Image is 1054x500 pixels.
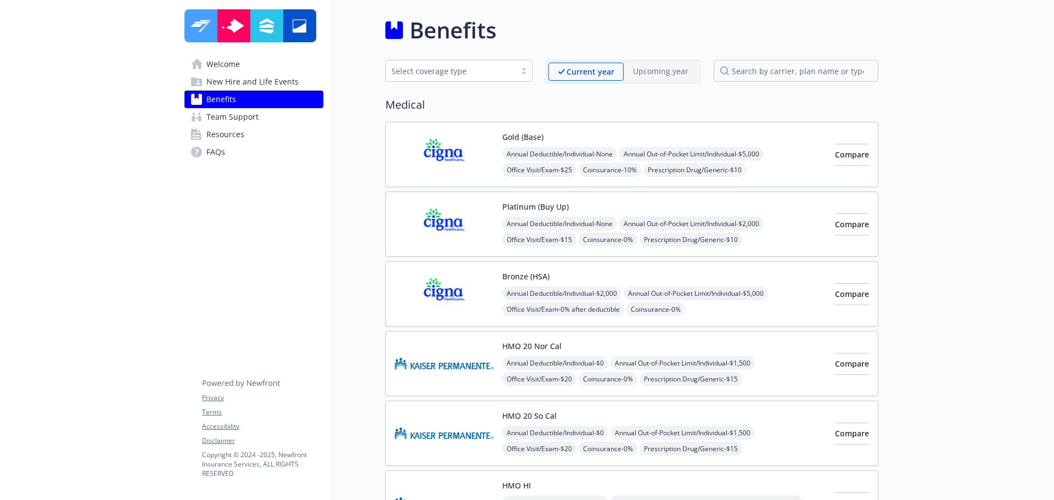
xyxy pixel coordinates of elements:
span: Office Visit/Exam - $20 [502,442,576,456]
button: Compare [835,423,869,445]
span: Coinsurance - 0% [579,233,637,246]
span: New Hire and Life Events [206,73,299,91]
span: Annual Out-of-Pocket Limit/Individual - $5,000 [619,147,764,161]
span: Team Support [206,108,259,126]
span: Office Visit/Exam - $25 [502,163,576,177]
img: CIGNA carrier logo [395,131,494,178]
span: Office Visit/Exam - $15 [502,233,576,246]
img: Kaiser Permanente Insurance Company carrier logo [395,340,494,387]
a: Welcome [184,55,323,73]
span: Compare [835,289,869,299]
button: Compare [835,144,869,166]
span: Compare [835,149,869,160]
span: Annual Deductible/Individual - $0 [502,356,608,370]
span: Resources [206,126,244,143]
a: Accessibility [202,422,323,431]
span: Annual Deductible/Individual - None [502,147,617,161]
p: Copyright © 2024 - 2025 , Newfront Insurance Services, ALL RIGHTS RESERVED [202,450,323,478]
button: Platinum (Buy Up) [502,201,569,212]
img: CIGNA carrier logo [395,271,494,317]
span: Coinsurance - 10% [579,163,641,177]
button: HMO 20 Nor Cal [502,340,562,352]
button: Compare [835,283,869,305]
span: Benefits [206,91,236,108]
span: Compare [835,428,869,439]
span: FAQs [206,143,225,161]
a: Team Support [184,108,323,126]
a: FAQs [184,143,323,161]
button: Gold (Base) [502,131,543,143]
div: Select coverage type [391,65,510,77]
span: Annual Out-of-Pocket Limit/Individual - $2,000 [619,217,764,231]
span: Office Visit/Exam - 0% after deductible [502,302,624,316]
span: Coinsurance - 0% [579,372,637,386]
span: Annual Deductible/Individual - None [502,217,617,231]
button: HMO 20 So Cal [502,410,557,422]
input: search by carrier, plan name or type [714,60,878,82]
p: Upcoming year [633,65,688,77]
span: Compare [835,219,869,229]
span: Annual Out-of-Pocket Limit/Individual - $1,500 [610,356,755,370]
span: Prescription Drug/Generic - $10 [640,233,742,246]
img: CIGNA carrier logo [395,201,494,248]
span: Welcome [206,55,240,73]
span: Prescription Drug/Generic - $15 [640,372,742,386]
span: Prescription Drug/Generic - $10 [643,163,746,177]
a: Benefits [184,91,323,108]
span: Coinsurance - 0% [626,302,685,316]
button: HMO HI [502,480,531,491]
span: Prescription Drug/Generic - $15 [640,442,742,456]
span: Annual Deductible/Individual - $2,000 [502,286,621,300]
p: Current year [567,66,614,77]
img: Kaiser Permanente Insurance Company carrier logo [395,410,494,457]
button: Compare [835,214,869,235]
span: Upcoming year [624,63,698,81]
span: Compare [835,358,869,369]
span: Annual Deductible/Individual - $0 [502,426,608,440]
a: Terms [202,407,323,417]
span: Office Visit/Exam - $20 [502,372,576,386]
a: New Hire and Life Events [184,73,323,91]
button: Bronze (HSA) [502,271,550,282]
span: Coinsurance - 0% [579,442,637,456]
h1: Benefits [410,14,496,47]
a: Resources [184,126,323,143]
a: Disclaimer [202,436,323,446]
span: Annual Out-of-Pocket Limit/Individual - $1,500 [610,426,755,440]
h2: Medical [385,97,878,113]
a: Privacy [202,393,323,403]
button: Compare [835,353,869,375]
span: Annual Out-of-Pocket Limit/Individual - $5,000 [624,286,768,300]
